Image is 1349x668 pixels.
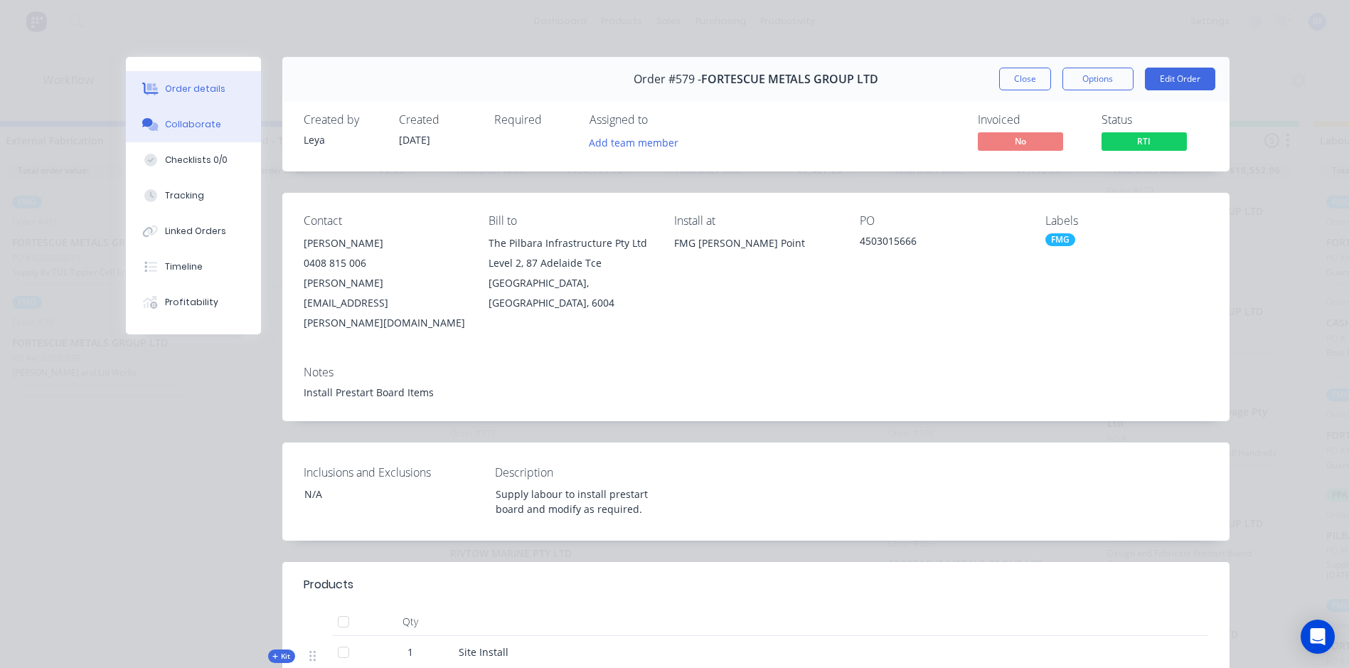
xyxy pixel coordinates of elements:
[304,385,1208,400] div: Install Prestart Board Items
[165,154,228,166] div: Checklists 0/0
[304,113,382,127] div: Created by
[1102,132,1187,154] button: RTI
[495,464,673,481] label: Description
[304,132,382,147] div: Leya
[304,233,466,333] div: [PERSON_NAME]0408 815 006[PERSON_NAME][EMAIL_ADDRESS][PERSON_NAME][DOMAIN_NAME]
[165,189,204,202] div: Tracking
[489,214,651,228] div: Bill to
[1062,68,1134,90] button: Options
[165,118,221,131] div: Collaborate
[459,645,508,659] span: Site Install
[126,213,261,249] button: Linked Orders
[701,73,878,86] span: FORTESCUE METALS GROUP LTD
[999,68,1051,90] button: Close
[860,233,1023,253] div: 4503015666
[304,233,466,253] div: [PERSON_NAME]
[407,645,413,659] span: 1
[489,233,651,273] div: The Pilbara Infrastructure Pty Ltd Level 2, 87 Adelaide Tce
[399,133,430,147] span: [DATE]
[304,273,466,333] div: [PERSON_NAME][EMAIL_ADDRESS][PERSON_NAME][DOMAIN_NAME]
[484,484,662,519] div: Supply labour to install prestart board and modify as required.
[304,253,466,273] div: 0408 815 006
[293,484,471,504] div: N/A
[126,178,261,213] button: Tracking
[268,650,295,663] div: Kit
[1301,620,1335,654] div: Open Intercom Messenger
[674,214,837,228] div: Install at
[494,113,572,127] div: Required
[1102,113,1208,127] div: Status
[165,260,203,273] div: Timeline
[304,464,481,481] label: Inclusions and Exclusions
[165,296,218,309] div: Profitability
[126,71,261,107] button: Order details
[126,285,261,320] button: Profitability
[860,214,1023,228] div: PO
[126,107,261,142] button: Collaborate
[1102,132,1187,150] span: RTI
[489,233,651,313] div: The Pilbara Infrastructure Pty Ltd Level 2, 87 Adelaide Tce[GEOGRAPHIC_DATA], [GEOGRAPHIC_DATA], ...
[272,651,291,662] span: Kit
[978,113,1084,127] div: Invoiced
[304,366,1208,379] div: Notes
[1045,233,1075,246] div: FMG
[165,225,226,238] div: Linked Orders
[634,73,701,86] span: Order #579 -
[165,83,225,95] div: Order details
[590,132,686,152] button: Add team member
[1045,214,1208,228] div: Labels
[304,576,353,593] div: Products
[368,608,453,636] div: Qty
[489,273,651,313] div: [GEOGRAPHIC_DATA], [GEOGRAPHIC_DATA], 6004
[399,113,477,127] div: Created
[674,233,837,279] div: FMG [PERSON_NAME] Point
[674,233,837,253] div: FMG [PERSON_NAME] Point
[1145,68,1215,90] button: Edit Order
[581,132,686,152] button: Add team member
[590,113,732,127] div: Assigned to
[126,142,261,178] button: Checklists 0/0
[978,132,1063,150] span: No
[304,214,466,228] div: Contact
[126,249,261,285] button: Timeline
